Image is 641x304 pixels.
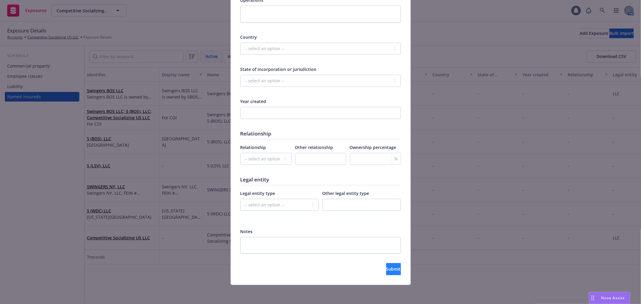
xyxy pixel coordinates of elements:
span: Ownership percentage [350,144,396,150]
span: Year created [240,99,266,104]
h1: Relationship [240,130,401,137]
span: Relationship [240,144,266,150]
button: Nova Assist [589,292,630,304]
span: % [395,156,398,162]
span: Country [240,34,257,40]
span: Nova Assist [601,295,625,300]
span: Other legal entity type [322,190,369,196]
span: Submit [386,266,401,272]
button: Submit [386,263,401,275]
span: Other relationship [295,144,333,150]
span: Notes [240,229,253,234]
span: Legal entity type [240,190,275,196]
div: Drag to move [589,292,597,304]
span: State of incorporation or jurisdiction [240,66,317,72]
h1: Legal entity [240,176,401,183]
